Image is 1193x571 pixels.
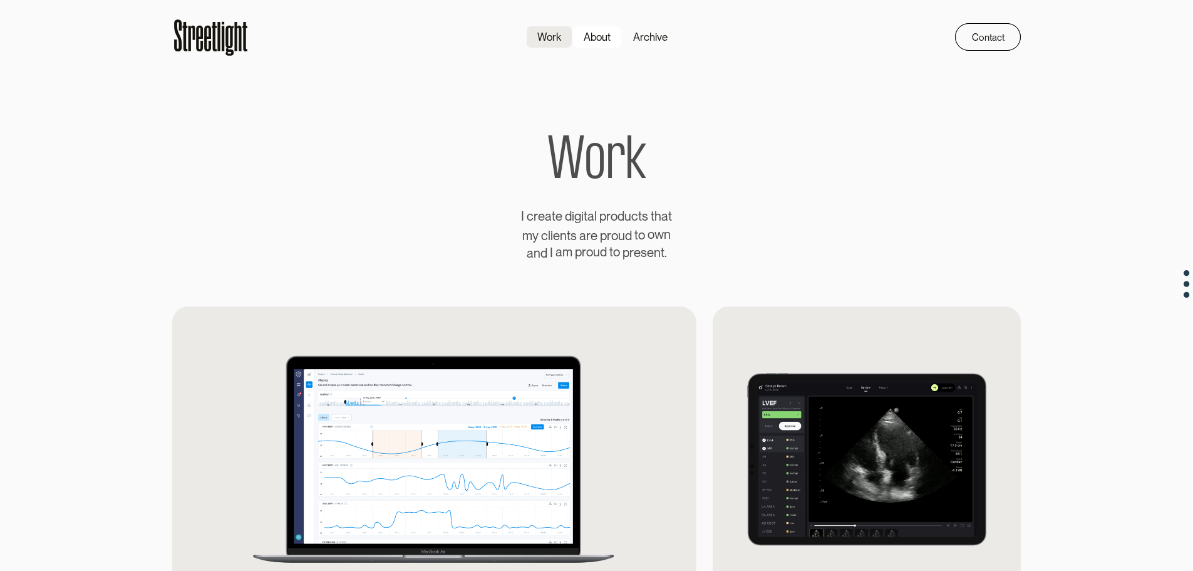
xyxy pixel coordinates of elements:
[527,207,534,226] span: c
[540,244,547,263] span: d
[526,26,572,48] a: Work
[629,243,634,262] span: r
[582,243,586,261] span: r
[609,243,613,261] span: t
[567,226,571,245] span: t
[654,243,661,262] span: n
[638,226,645,244] span: o
[624,207,631,226] span: u
[534,207,538,226] span: r
[555,207,562,226] span: e
[651,207,654,226] span: t
[611,207,617,226] span: o
[955,23,1021,51] a: Contact
[545,207,552,226] span: a
[648,225,654,244] span: o
[565,207,572,226] span: d
[606,207,611,226] span: r
[972,29,1004,45] div: Contact
[613,243,620,261] span: o
[534,244,540,263] span: n
[560,226,567,245] span: n
[579,226,586,245] span: a
[600,226,607,245] span: p
[642,207,648,226] span: s
[634,226,638,244] span: t
[622,26,679,48] a: Archive
[555,243,562,262] span: a
[661,243,664,262] span: t
[572,207,574,226] span: i
[664,225,671,244] span: n
[538,207,545,226] span: e
[634,243,641,262] span: e
[599,207,606,226] span: p
[661,207,668,226] span: a
[587,207,594,226] span: a
[625,133,646,191] span: k
[553,226,560,245] span: e
[574,207,581,226] span: g
[586,243,593,261] span: o
[552,207,555,226] span: t
[654,207,661,226] span: h
[584,207,587,226] span: t
[575,243,582,261] span: p
[617,207,624,226] span: d
[664,243,667,262] span: .
[527,244,534,263] span: a
[548,226,550,245] span: l
[622,243,629,262] span: p
[562,243,572,262] span: m
[641,243,647,262] span: s
[600,243,607,261] span: d
[586,226,591,245] span: r
[541,226,548,245] span: c
[572,26,622,48] a: About
[581,207,584,226] span: i
[532,226,539,245] span: y
[550,243,553,262] span: I
[593,243,600,261] span: u
[618,226,625,245] span: u
[594,207,597,226] span: l
[638,207,642,226] span: t
[584,133,605,191] span: o
[522,226,532,245] span: m
[607,226,611,245] span: r
[537,29,561,45] div: Work
[631,207,638,226] span: c
[550,226,553,245] span: i
[647,243,654,262] span: e
[654,225,664,244] span: w
[606,133,625,191] span: r
[521,207,524,226] span: I
[668,207,672,226] span: t
[611,226,618,245] span: o
[584,29,611,45] div: About
[625,226,632,245] span: d
[571,226,577,245] span: s
[591,226,597,245] span: e
[633,29,668,45] div: Archive
[547,133,584,191] span: W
